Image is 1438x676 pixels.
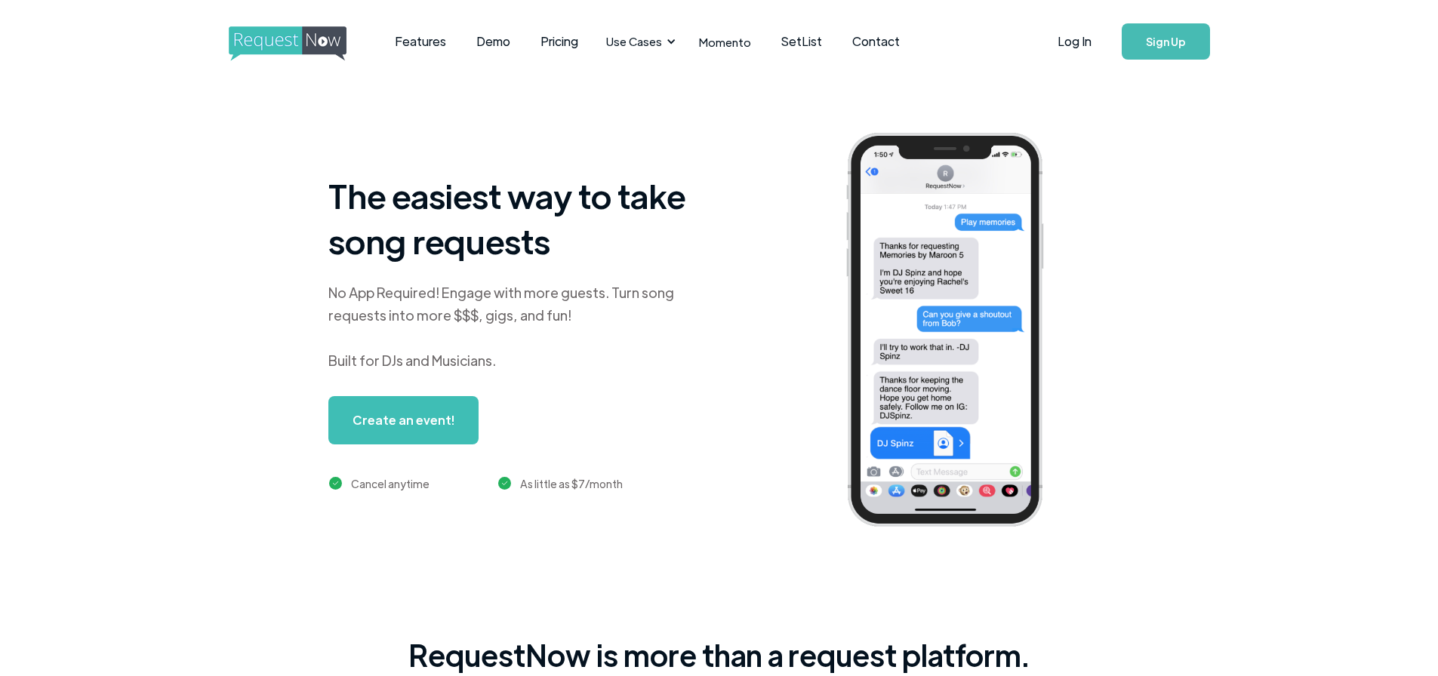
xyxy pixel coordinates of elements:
a: SetList [766,18,837,65]
div: Use Cases [606,33,662,50]
a: Contact [837,18,915,65]
div: Use Cases [597,18,680,65]
a: Create an event! [328,396,479,444]
img: iphone screenshot [829,122,1084,542]
img: requestnow logo [229,26,374,61]
a: home [229,26,342,57]
a: Momento [684,20,766,64]
div: Cancel anytime [351,475,430,493]
a: Demo [461,18,525,65]
img: green checkmark [498,477,511,490]
a: Sign Up [1122,23,1210,60]
img: green checkmark [329,477,342,490]
a: Pricing [525,18,593,65]
a: Features [380,18,461,65]
a: Log In [1042,15,1107,68]
div: No App Required! Engage with more guests. Turn song requests into more $$$, gigs, and fun! Built ... [328,281,706,372]
div: As little as $7/month [520,475,623,493]
h1: The easiest way to take song requests [328,173,706,263]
